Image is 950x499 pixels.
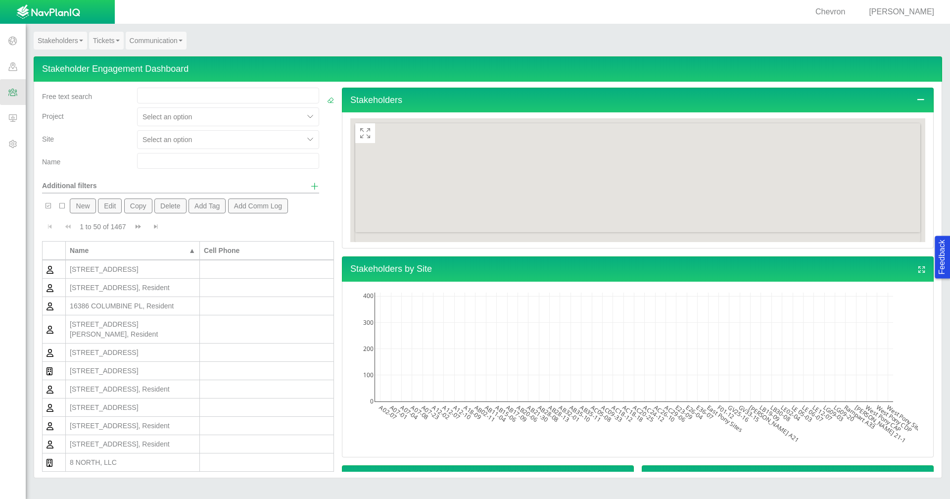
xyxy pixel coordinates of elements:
[43,279,66,297] td: Stakeholder
[70,366,195,376] div: [STREET_ADDRESS]
[43,417,66,435] td: Stakeholder
[189,247,195,254] span: ▲
[342,465,634,491] h4: Communication by Purpose
[70,457,195,467] div: 8 NORTH, LLC
[342,256,934,282] h4: Stakeholders by Site
[47,284,53,292] img: CRM_Stakeholders$CRM_Images$user_regular.svg
[70,283,195,293] div: [STREET_ADDRESS], Resident
[70,246,186,255] div: Name
[70,199,95,213] button: New
[70,264,195,274] div: [STREET_ADDRESS]
[327,96,334,105] a: Clear Filters
[43,399,66,417] td: Stakeholder
[66,453,200,472] td: 8 NORTH, LLC
[42,173,129,191] div: Additional filters
[857,6,938,18] div: [PERSON_NAME]
[89,32,124,50] a: Tickets
[66,399,200,417] td: 2541 E 163RD PL, Resident
[47,459,52,467] img: CRM_Stakeholders$CRM_Images$building_regular.svg
[342,88,934,113] h4: Stakeholders
[42,217,334,236] div: Pagination
[126,32,187,50] a: Communication
[47,441,53,449] img: CRM_Stakeholders$CRM_Images$user_regular.svg
[815,7,845,16] span: Chevron
[47,386,53,394] img: CRM_Stakeholders$CRM_Images$user_regular.svg
[148,217,164,236] button: Go to last page
[47,349,53,357] img: CRM_Stakeholders$CRM_Images$user_regular.svg
[66,279,200,297] td: 16384 FILLMORE ST, Resident
[42,135,54,143] span: Site
[642,465,934,491] h4: Communication by Method
[34,32,87,50] a: Stakeholders
[47,302,53,310] img: CRM_Stakeholders$CRM_Images$user_regular.svg
[43,453,66,472] td: Organization
[98,199,122,213] button: Edit
[917,264,926,276] a: View full screen
[310,181,319,193] a: Show additional filters
[42,158,60,166] span: Name
[34,56,942,82] h4: Stakeholder Engagement Dashboard
[66,344,200,362] td: 16790 YORK ST, Resident
[124,199,152,213] button: Copy
[66,241,200,260] th: Name
[66,417,200,435] td: 2980 E 165TH AVE, Resident
[130,217,146,236] button: Go to next page
[47,422,53,430] img: CRM_Stakeholders$CRM_Images$user_regular.svg
[935,236,950,278] button: Feedback
[43,315,66,344] td: Stakeholder
[16,4,80,20] img: UrbanGroupSolutionsTheme$USG_Images$logo.png
[42,182,96,190] span: Additional filters
[66,297,200,315] td: 16386 COLUMBINE PL, Resident
[70,301,195,311] div: 16386 COLUMBINE PL, Resident
[869,7,934,16] span: [PERSON_NAME]
[43,435,66,453] td: Stakeholder
[43,362,66,380] td: Organization
[47,266,53,274] img: CRM_Stakeholders$CRM_Images$user_regular.svg
[47,404,53,412] img: CRM_Stakeholders$CRM_Images$user_regular.svg
[76,222,130,236] div: 1 to 50 of 1467
[66,260,200,279] td: 16353 FILLMORE ST, Resident
[66,380,200,399] td: 2531 E 165TH AVE, Resident
[43,260,66,279] td: Stakeholder
[42,93,92,100] span: Free text search
[342,112,934,249] div: Stakeholders
[189,199,226,213] button: Add Tag
[66,315,200,344] td: 16435 ST PAUL ST, Resident
[43,380,66,399] td: Stakeholder
[154,199,187,213] button: Delete
[228,199,288,213] button: Add Comm Log
[66,435,200,453] td: 3225 E 160TH AVE, Resident
[43,297,66,315] td: Stakeholder
[42,112,64,120] span: Project
[70,421,195,431] div: [STREET_ADDRESS], Resident
[70,348,195,357] div: [STREET_ADDRESS]
[200,241,334,260] th: Cell Phone
[43,344,66,362] td: Stakeholder
[70,402,195,412] div: [STREET_ADDRESS]
[47,326,53,334] img: CRM_Stakeholders$CRM_Images$user_regular.svg
[70,319,195,339] div: [STREET_ADDRESS][PERSON_NAME], Resident
[70,384,195,394] div: [STREET_ADDRESS], Resident
[47,367,52,375] img: CRM_Stakeholders$CRM_Images$building_regular.svg
[66,362,200,380] td: 2304 CLARINDA AVE
[70,439,195,449] div: [STREET_ADDRESS], Resident
[204,246,330,255] div: Cell Phone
